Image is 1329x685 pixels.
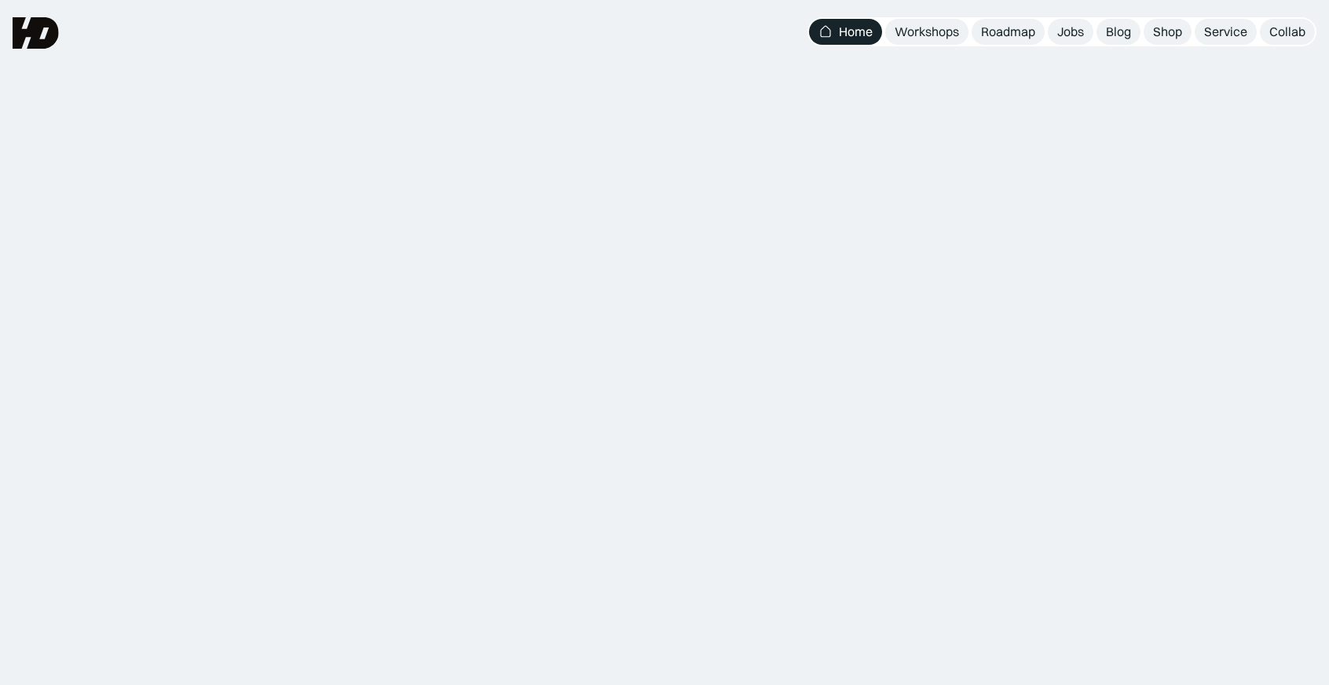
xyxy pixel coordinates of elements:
[1106,24,1131,40] div: Blog
[1057,24,1084,40] div: Jobs
[1195,19,1257,45] a: Service
[839,24,873,40] div: Home
[809,19,882,45] a: Home
[1097,19,1140,45] a: Blog
[885,19,968,45] a: Workshops
[1153,24,1182,40] div: Shop
[1144,19,1192,45] a: Shop
[972,19,1045,45] a: Roadmap
[981,24,1035,40] div: Roadmap
[895,24,959,40] div: Workshops
[1269,24,1305,40] div: Collab
[1204,24,1247,40] div: Service
[1260,19,1315,45] a: Collab
[1048,19,1093,45] a: Jobs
